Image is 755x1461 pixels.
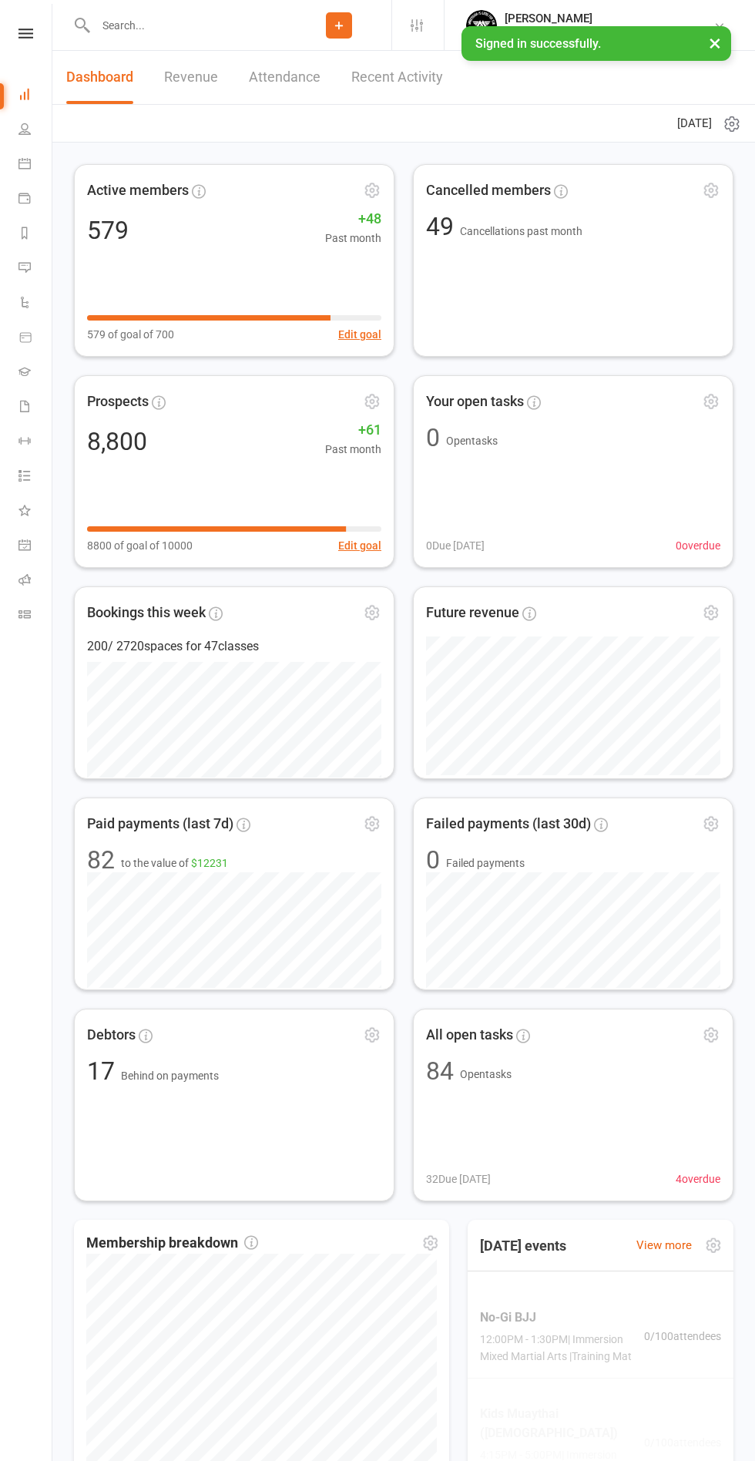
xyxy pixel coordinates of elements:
[426,391,524,413] span: Your open tasks
[325,441,381,458] span: Past month
[18,113,53,148] a: People
[87,848,115,872] div: 82
[460,225,582,237] span: Cancellations past month
[505,12,713,25] div: [PERSON_NAME]
[426,425,440,450] div: 0
[468,1232,579,1260] h3: [DATE] events
[644,1328,721,1345] span: 0 / 100 attendees
[18,79,53,113] a: Dashboard
[446,855,525,872] span: Failed payments
[87,537,193,554] span: 8800 of goal of 10000
[18,148,53,183] a: Calendar
[701,26,729,59] button: ×
[480,1331,644,1365] span: 12:00PM - 1:30PM | Immersion Mixed Martial Arts | Training Mat
[426,1059,454,1083] div: 84
[677,114,712,133] span: [DATE]
[87,218,129,243] div: 579
[426,180,551,202] span: Cancelled members
[480,1308,644,1328] span: No-Gi BJJ
[676,1170,720,1187] span: 4 overdue
[480,1404,644,1443] span: Kids Muaythai ([DEMOGRAPHIC_DATA])
[426,813,591,835] span: Failed payments (last 30d)
[87,391,149,413] span: Prospects
[426,1170,491,1187] span: 32 Due [DATE]
[87,602,206,624] span: Bookings this week
[66,51,133,104] a: Dashboard
[18,529,53,564] a: General attendance kiosk mode
[325,230,381,247] span: Past month
[164,51,218,104] a: Revenue
[18,495,53,529] a: What's New
[460,1068,512,1080] span: Open tasks
[426,602,519,624] span: Future revenue
[636,1236,692,1254] a: View more
[87,1056,121,1086] span: 17
[325,419,381,442] span: +61
[426,537,485,554] span: 0 Due [DATE]
[87,636,381,657] div: 200 / 2720 spaces for 47 classes
[87,326,174,343] span: 579 of goal of 700
[18,321,53,356] a: Product Sales
[475,36,601,51] span: Signed in successfully.
[426,848,440,872] div: 0
[338,326,381,343] button: Edit goal
[446,435,498,447] span: Open tasks
[676,537,720,554] span: 0 overdue
[351,51,443,104] a: Recent Activity
[121,1070,219,1082] span: Behind on payments
[191,857,228,869] span: $12231
[86,1232,258,1254] span: Membership breakdown
[18,564,53,599] a: Roll call kiosk mode
[338,537,381,554] button: Edit goal
[249,51,320,104] a: Attendance
[426,212,460,241] span: 49
[466,10,497,41] img: thumb_image1704201953.png
[91,15,287,36] input: Search...
[325,208,381,230] span: +48
[505,25,713,39] div: Immersion MMA [PERSON_NAME] Waverley
[18,599,53,633] a: Class kiosk mode
[87,180,189,202] span: Active members
[426,1024,513,1046] span: All open tasks
[87,429,147,454] div: 8,800
[18,183,53,217] a: Payments
[644,1434,721,1451] span: 0 / 100 attendees
[87,813,233,835] span: Paid payments (last 7d)
[18,217,53,252] a: Reports
[87,1024,136,1046] span: Debtors
[121,855,228,872] span: to the value of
